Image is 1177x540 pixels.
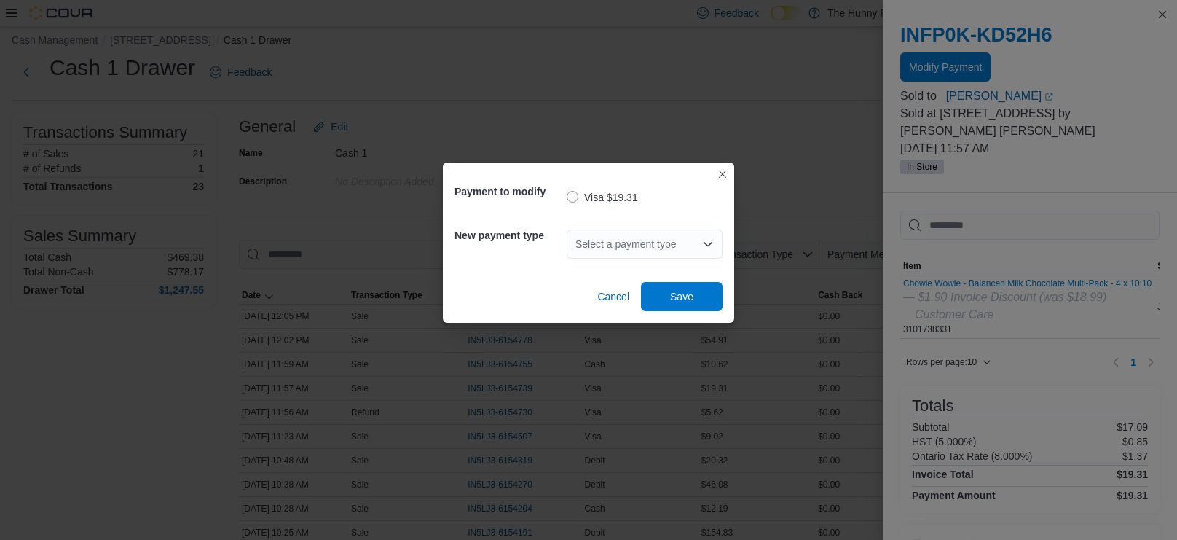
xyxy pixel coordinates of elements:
button: Cancel [591,282,635,311]
input: Accessible screen reader label [575,235,577,253]
label: Visa $19.31 [567,189,638,206]
button: Closes this modal window [714,165,731,183]
span: Cancel [597,289,629,304]
h5: New payment type [454,221,564,250]
h5: Payment to modify [454,177,564,206]
button: Open list of options [702,238,714,250]
span: Save [670,289,693,304]
button: Save [641,282,723,311]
